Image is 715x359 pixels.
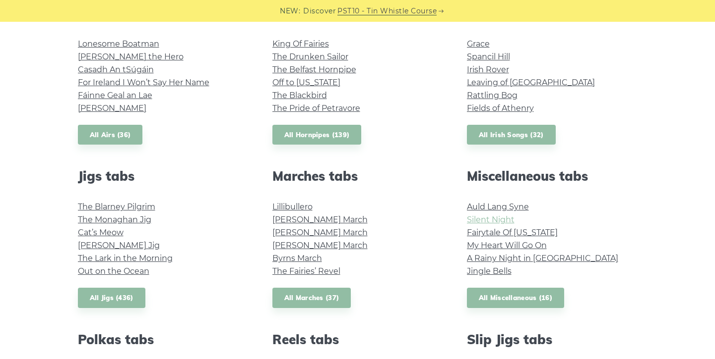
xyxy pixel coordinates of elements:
a: [PERSON_NAME] March [272,215,368,224]
a: The Blarney Pilgrim [78,202,155,211]
h2: Polkas tabs [78,332,249,347]
a: Rattling Bog [467,91,518,100]
a: Auld Lang Syne [467,202,529,211]
h2: Marches tabs [272,168,443,184]
a: Fields of Athenry [467,103,534,113]
a: Casadh An tSúgáin [78,65,154,74]
a: The Belfast Hornpipe [272,65,356,74]
a: The Drunken Sailor [272,52,348,61]
h2: Miscellaneous tabs [467,168,638,184]
span: Discover [303,5,336,17]
a: [PERSON_NAME] [78,103,146,113]
a: [PERSON_NAME] Jig [78,241,160,250]
h2: Jigs tabs [78,168,249,184]
a: Silent Night [467,215,515,224]
a: [PERSON_NAME] March [272,241,368,250]
a: The Pride of Petravore [272,103,360,113]
a: The Fairies’ Revel [272,266,340,276]
a: King Of Fairies [272,39,329,49]
a: All Miscellaneous (16) [467,288,565,308]
a: Irish Rover [467,65,509,74]
a: Fairytale Of [US_STATE] [467,228,558,237]
a: Leaving of [GEOGRAPHIC_DATA] [467,78,595,87]
a: A Rainy Night in [GEOGRAPHIC_DATA] [467,254,618,263]
a: My Heart Will Go On [467,241,547,250]
a: The Lark in the Morning [78,254,173,263]
a: Off to [US_STATE] [272,78,340,87]
a: The Blackbird [272,91,327,100]
a: PST10 - Tin Whistle Course [337,5,437,17]
a: The Monaghan Jig [78,215,151,224]
a: Fáinne Geal an Lae [78,91,152,100]
a: For Ireland I Won’t Say Her Name [78,78,209,87]
a: [PERSON_NAME] the Hero [78,52,184,61]
a: All Marches (37) [272,288,351,308]
a: Byrns March [272,254,322,263]
h2: Slip Jigs tabs [467,332,638,347]
a: Out on the Ocean [78,266,149,276]
a: Lillibullero [272,202,313,211]
a: Lonesome Boatman [78,39,159,49]
a: Jingle Bells [467,266,512,276]
a: Cat’s Meow [78,228,124,237]
span: NEW: [280,5,300,17]
a: All Irish Songs (32) [467,125,556,145]
a: All Jigs (436) [78,288,145,308]
h2: Reels tabs [272,332,443,347]
a: Grace [467,39,490,49]
a: All Hornpipes (139) [272,125,362,145]
a: All Airs (36) [78,125,143,145]
a: Spancil Hill [467,52,510,61]
a: [PERSON_NAME] March [272,228,368,237]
